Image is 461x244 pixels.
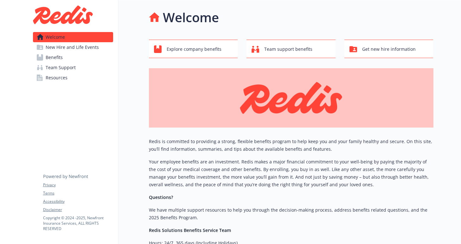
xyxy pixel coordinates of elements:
span: Resources [46,73,67,83]
p: We have multiple support resources to help you through the decision-making process, address benef... [149,206,433,221]
p: Copyright © 2024 - 2025 , Newfront Insurance Services, ALL RIGHTS RESERVED [43,215,113,231]
span: Team Support [46,63,76,73]
a: Benefits [33,52,113,63]
p: Redis is committed to providing a strong, flexible benefits program to help keep you and your fam... [149,138,433,153]
a: Team Support [33,63,113,73]
a: Disclaimer [43,207,113,213]
span: Welcome [46,32,65,42]
a: Terms [43,190,113,196]
strong: Redis Solutions Benefits Service Team [149,227,231,233]
h1: Welcome [163,8,219,27]
span: Team support benefits [264,43,312,55]
a: New Hire and Life Events [33,42,113,52]
button: Team support benefits [247,40,336,58]
span: Benefits [46,52,63,63]
img: overview page banner [149,68,433,128]
a: Accessibility [43,199,113,204]
strong: Questions? [149,194,173,200]
span: Explore company benefits [167,43,221,55]
a: Privacy [43,182,113,188]
span: Get new hire information [362,43,416,55]
p: Your employee benefits are an investment. Redis makes a major financial commitment to your well-b... [149,158,433,188]
button: Get new hire information [344,40,433,58]
span: New Hire and Life Events [46,42,99,52]
a: Resources [33,73,113,83]
a: Welcome [33,32,113,42]
button: Explore company benefits [149,40,238,58]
